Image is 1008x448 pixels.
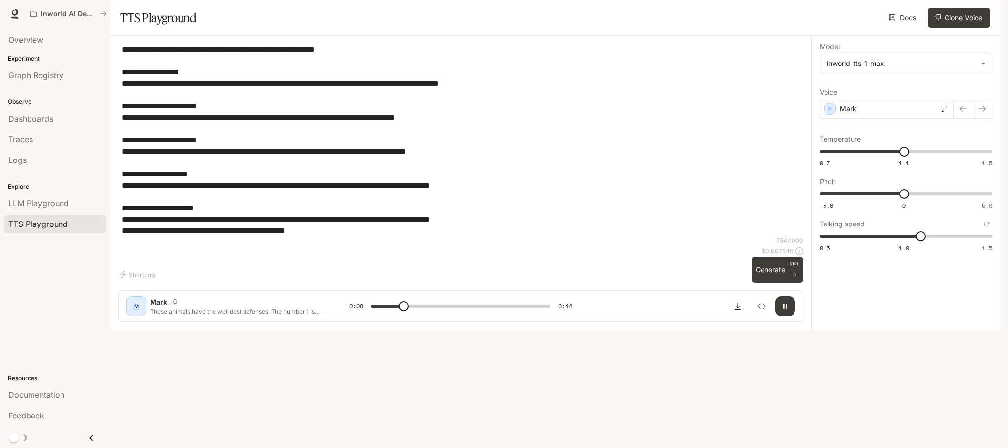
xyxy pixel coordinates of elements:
[728,296,748,316] button: Download audio
[120,8,196,28] h1: TTS Playground
[150,297,167,307] p: Mark
[820,159,830,167] span: 0.7
[899,244,909,252] span: 1.0
[820,54,992,73] div: inworld-tts-1-max
[887,8,920,28] a: Docs
[752,257,803,283] button: GenerateCTRL +⏎
[827,59,976,68] div: inworld-tts-1-max
[840,104,856,114] p: Mark
[820,201,833,210] span: -5.0
[150,307,326,316] p: These animals have the weirdest defenses. The number 1 is insane! Number 5 — [GEOGRAPHIC_DATA]. W...
[349,301,363,311] span: 0:08
[902,201,906,210] span: 0
[820,244,830,252] span: 0.5
[982,159,992,167] span: 1.5
[820,136,861,143] p: Temperature
[128,298,144,314] div: M
[762,247,794,255] p: $ 0.007540
[982,244,992,252] span: 1.5
[752,296,771,316] button: Inspect
[820,178,836,185] p: Pitch
[789,261,799,273] p: CTRL +
[167,299,181,305] button: Copy Voice ID
[820,221,865,227] p: Talking speed
[820,89,837,96] p: Voice
[41,10,96,18] p: Inworld AI Demos
[928,8,990,28] button: Clone Voice
[118,267,160,283] button: Shortcuts
[789,261,799,279] p: ⏎
[558,301,572,311] span: 0:44
[981,219,992,229] button: Reset to default
[820,43,840,50] p: Model
[982,201,992,210] span: 5.0
[899,159,909,167] span: 1.1
[26,4,111,24] button: All workspaces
